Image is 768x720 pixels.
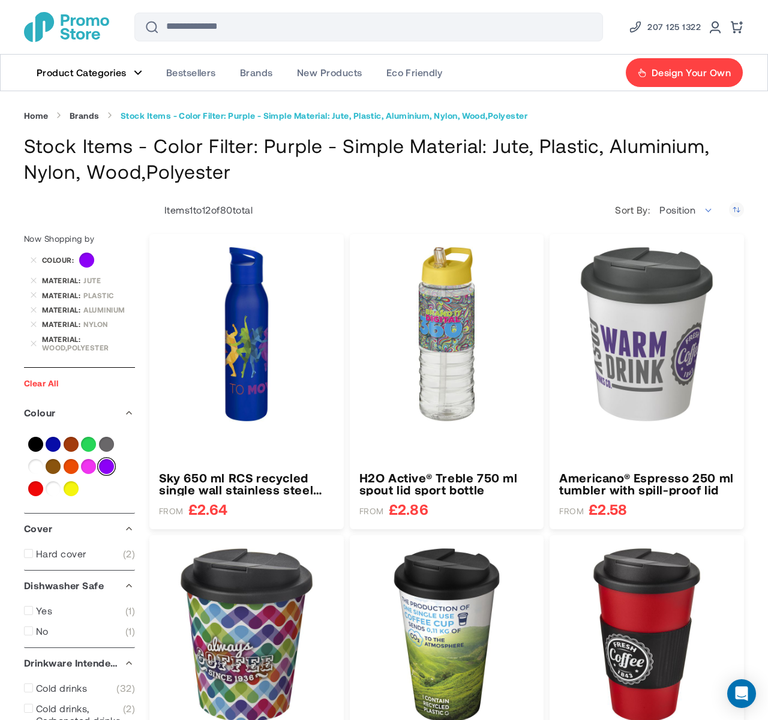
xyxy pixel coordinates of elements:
[99,437,114,452] a: Grey
[64,481,79,496] a: Yellow
[149,204,253,216] p: Items to of total
[30,306,37,313] a: Remove Material Aluminium
[659,204,695,215] span: Position
[297,67,362,79] span: New Products
[389,502,428,517] span: £2.86
[42,276,83,284] span: Material
[359,506,384,517] span: FROM
[24,378,58,388] a: Clear All
[559,472,734,496] a: Americano® Espresso 250 ml tumbler with spill-proof lid
[374,55,455,91] a: Eco Friendly
[653,198,720,222] span: Position
[589,502,627,517] span: £2.58
[240,67,273,79] span: Brands
[159,472,334,496] a: Sky 650 ml RCS recycled single wall stainless steel water bottle
[202,204,211,215] span: 12
[190,204,193,215] span: 1
[64,437,79,452] a: Brown
[46,481,61,496] a: White
[359,247,535,422] img: H2O Active® Treble 750 ml spout lid sport bottle
[559,247,734,422] img: Americano® Espresso 250 ml tumbler with spill-proof lid
[83,320,135,328] div: Nylon
[30,292,37,299] a: Remove Material Plastic
[37,67,127,79] span: Product Categories
[24,233,94,244] span: Now Shopping by
[625,58,743,88] a: Design Your Own
[42,335,83,343] span: Material
[36,625,49,637] span: No
[220,204,233,215] span: 80
[36,682,87,694] span: Cold drinks
[81,459,96,474] a: Pink
[81,437,96,452] a: Green
[99,459,114,474] a: Purple
[386,67,443,79] span: Eco Friendly
[285,55,374,91] a: New Products
[159,506,184,517] span: FROM
[159,247,334,422] img: Sky 650 ml RCS recycled single wall stainless steel water bottle
[729,202,744,217] a: Set Descending Direction
[36,605,52,617] span: Yes
[125,625,135,637] span: 1
[652,67,731,79] span: Design Your Own
[24,12,109,42] img: Promotional Merchandise
[83,276,135,284] div: Jute
[24,682,135,694] a: Cold drinks 32
[42,256,77,264] span: Colour
[188,502,227,517] span: £2.64
[24,12,109,42] a: store logo
[42,320,83,328] span: Material
[727,679,756,708] div: Open Intercom Messenger
[83,291,135,299] div: Plastic
[559,506,584,517] span: FROM
[30,321,37,328] a: Remove Material Nylon
[24,548,135,560] a: Hard cover 2
[24,110,49,121] a: Home
[24,605,135,617] a: Yes 1
[83,305,135,314] div: Aluminium
[125,605,135,617] span: 1
[615,204,653,216] label: Sort By
[28,437,43,452] a: Black
[46,437,61,452] a: Blue
[121,110,527,121] strong: Stock Items - Color Filter: Purple - Simple Material: Jute, Plastic, Aluminium, Nylon, Wood,Polye...
[647,20,701,34] span: 207 125 1322
[46,459,61,474] a: Natural
[24,625,135,637] a: No 1
[28,459,43,474] a: Multi
[28,481,43,496] a: Red
[154,55,228,91] a: Bestsellers
[628,20,701,34] a: Phone
[36,548,86,560] span: Hard cover
[24,133,744,184] h1: Stock Items - Color Filter: Purple - Simple Material: Jute, Plastic, Aluminium, Nylon, Wood,Polye...
[228,55,285,91] a: Brands
[123,548,135,560] span: 2
[30,340,37,347] a: Remove Material Wood,Polyester
[116,682,135,694] span: 32
[70,110,100,121] a: Brands
[30,277,37,284] a: Remove Material Jute
[42,291,83,299] span: Material
[64,459,79,474] a: Orange
[24,514,135,544] div: Cover
[359,472,535,496] a: H2O Active® Treble 750 ml spout lid sport bottle
[42,343,135,352] div: Wood,Polyester
[24,398,135,428] div: Colour
[24,571,135,601] div: Dishwasher Safe
[42,305,83,314] span: Material
[24,648,135,678] div: Drinkware Intended Use
[166,67,216,79] span: Bestsellers
[25,55,154,91] a: Product Categories
[30,257,37,264] a: Remove Colour Purple
[137,13,166,41] button: Search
